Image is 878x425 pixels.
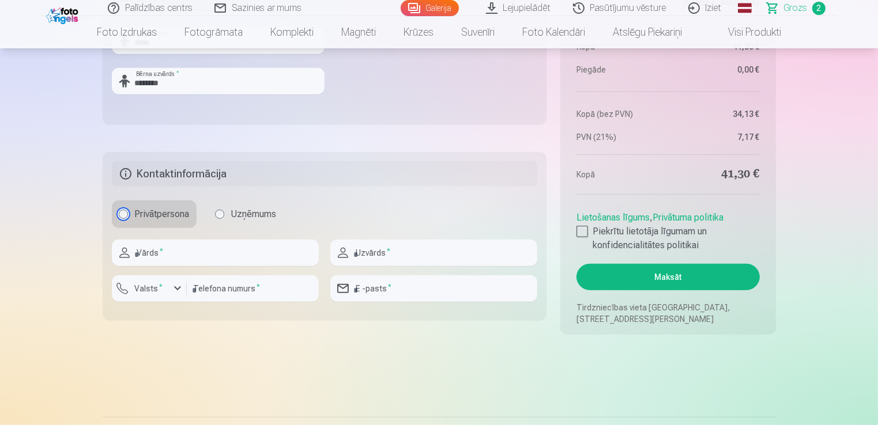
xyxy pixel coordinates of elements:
[390,16,447,48] a: Krūzes
[46,5,81,24] img: /fa1
[576,206,759,252] div: ,
[112,200,197,228] label: Privātpersona
[576,225,759,252] label: Piekrītu lietotāja līgumam un konfidencialitātes politikai
[674,108,760,120] dd: 34,13 €
[83,16,171,48] a: Foto izdrukas
[674,64,760,75] dd: 0,00 €
[576,264,759,290] button: Maksāt
[508,16,599,48] a: Foto kalendāri
[696,16,795,48] a: Visi produkti
[171,16,257,48] a: Fotogrāmata
[119,210,128,219] input: Privātpersona
[576,108,662,120] dt: Kopā (bez PVN)
[257,16,327,48] a: Komplekti
[653,212,723,223] a: Privātuma politika
[215,210,224,219] input: Uzņēmums
[130,283,168,294] label: Valsts
[576,131,662,143] dt: PVN (21%)
[327,16,390,48] a: Magnēti
[112,275,187,302] button: Valsts*
[812,2,826,15] span: 2
[576,166,662,183] dt: Kopā
[208,200,284,228] label: Uzņēmums
[599,16,696,48] a: Atslēgu piekariņi
[112,161,538,187] h5: Kontaktinformācija
[576,212,650,223] a: Lietošanas līgums
[784,1,808,15] span: Grozs
[674,166,760,183] dd: 41,30 €
[576,64,662,75] dt: Piegāde
[447,16,508,48] a: Suvenīri
[576,302,759,325] p: Tirdzniecības vieta [GEOGRAPHIC_DATA], [STREET_ADDRESS][PERSON_NAME]
[674,131,760,143] dd: 7,17 €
